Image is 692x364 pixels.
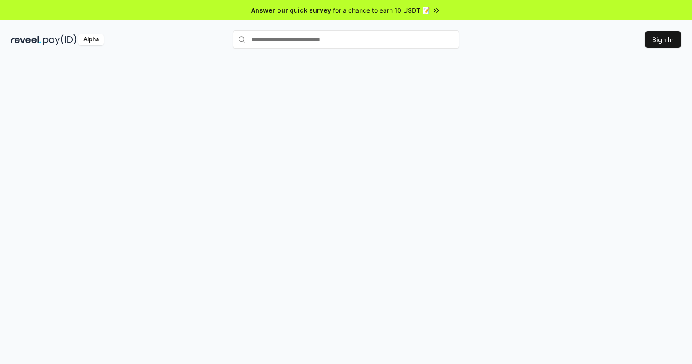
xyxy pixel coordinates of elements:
img: reveel_dark [11,34,41,45]
span: Answer our quick survey [251,5,331,15]
button: Sign In [645,31,681,48]
img: pay_id [43,34,77,45]
span: for a chance to earn 10 USDT 📝 [333,5,430,15]
div: Alpha [78,34,104,45]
